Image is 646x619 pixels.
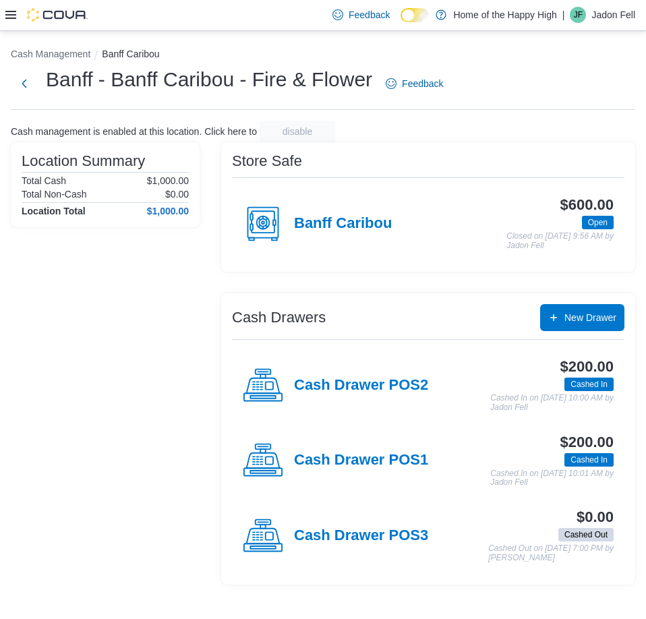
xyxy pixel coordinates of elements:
[560,197,614,213] h3: $600.00
[11,126,257,137] p: Cash management is enabled at this location. Click here to
[582,216,614,229] span: Open
[260,121,335,142] button: disable
[22,175,66,186] h6: Total Cash
[294,452,428,469] h4: Cash Drawer POS1
[380,70,448,97] a: Feedback
[11,49,90,59] button: Cash Management
[283,125,312,138] span: disable
[401,8,429,22] input: Dark Mode
[294,377,428,394] h4: Cash Drawer POS2
[453,7,556,23] p: Home of the Happy High
[327,1,395,28] a: Feedback
[165,189,189,200] p: $0.00
[102,49,159,59] button: Banff Caribou
[22,206,86,216] h4: Location Total
[577,509,614,525] h3: $0.00
[11,70,38,97] button: Next
[402,77,443,90] span: Feedback
[570,454,608,466] span: Cashed In
[558,528,614,541] span: Cashed Out
[564,311,616,324] span: New Drawer
[560,434,614,450] h3: $200.00
[490,394,614,412] p: Cashed In on [DATE] 10:00 AM by Jadon Fell
[591,7,635,23] p: Jadon Fell
[147,206,189,216] h4: $1,000.00
[22,153,145,169] h3: Location Summary
[232,153,302,169] h3: Store Safe
[349,8,390,22] span: Feedback
[574,7,583,23] span: JF
[490,469,614,488] p: Cashed In on [DATE] 10:01 AM by Jadon Fell
[147,175,189,186] p: $1,000.00
[46,66,372,93] h1: Banff - Banff Caribou - Fire & Flower
[570,378,608,390] span: Cashed In
[588,216,608,229] span: Open
[564,453,614,467] span: Cashed In
[488,544,614,562] p: Cashed Out on [DATE] 7:00 PM by [PERSON_NAME]
[570,7,586,23] div: Jadon Fell
[294,215,392,233] h4: Banff Caribou
[232,309,326,326] h3: Cash Drawers
[294,527,428,545] h4: Cash Drawer POS3
[560,359,614,375] h3: $200.00
[11,47,635,63] nav: An example of EuiBreadcrumbs
[564,529,608,541] span: Cashed Out
[540,304,624,331] button: New Drawer
[506,232,614,250] p: Closed on [DATE] 9:56 AM by Jadon Fell
[22,189,87,200] h6: Total Non-Cash
[564,378,614,391] span: Cashed In
[562,7,565,23] p: |
[27,8,88,22] img: Cova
